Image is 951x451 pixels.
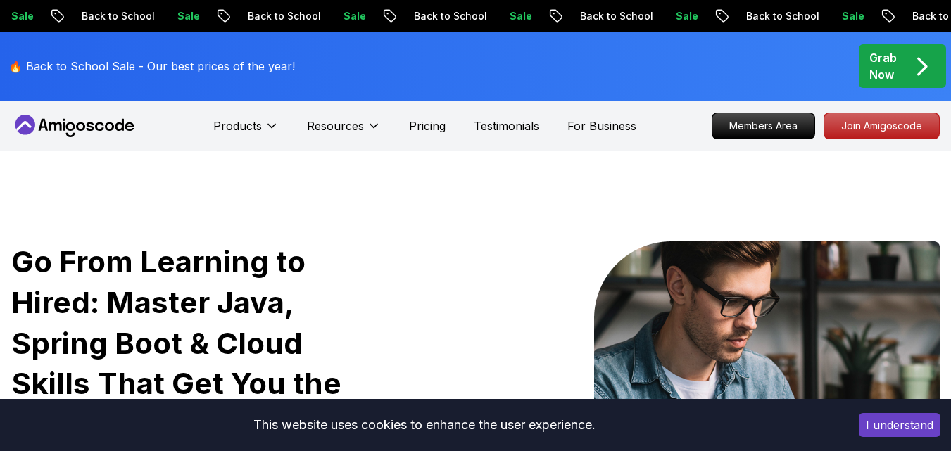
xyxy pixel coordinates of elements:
[365,9,460,23] p: Back to School
[199,9,294,23] p: Back to School
[474,117,539,134] a: Testimonials
[793,9,838,23] p: Sale
[213,117,279,146] button: Products
[824,113,939,139] p: Join Amigoscode
[626,9,672,23] p: Sale
[697,9,793,23] p: Back to School
[11,241,385,445] h1: Go From Learning to Hired: Master Java, Spring Boot & Cloud Skills That Get You the
[294,9,339,23] p: Sale
[307,117,381,146] button: Resources
[567,117,636,134] a: For Business
[8,58,295,75] p: 🔥 Back to School Sale - Our best prices of the year!
[307,117,364,134] p: Resources
[409,117,446,134] a: Pricing
[213,117,262,134] p: Products
[859,413,940,437] button: Accept cookies
[712,113,814,139] p: Members Area
[11,409,838,440] div: This website uses cookies to enhance the user experience.
[460,9,505,23] p: Sale
[824,113,940,139] a: Join Amigoscode
[128,9,173,23] p: Sale
[869,49,897,83] p: Grab Now
[32,9,128,23] p: Back to School
[531,9,626,23] p: Back to School
[712,113,815,139] a: Members Area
